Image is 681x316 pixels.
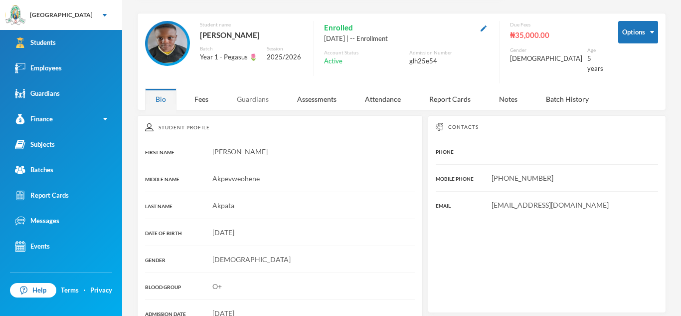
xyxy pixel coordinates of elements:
[436,149,454,155] span: PHONE
[15,190,69,201] div: Report Cards
[200,28,304,41] div: [PERSON_NAME]
[324,21,353,34] span: Enrolled
[492,174,553,182] span: [PHONE_NUMBER]
[184,88,219,110] div: Fees
[510,46,582,54] div: Gender
[409,56,490,66] div: glh25e54
[226,88,279,110] div: Guardians
[212,147,268,156] span: [PERSON_NAME]
[618,21,658,43] button: Options
[212,228,234,237] span: [DATE]
[478,22,490,33] button: Edit
[354,88,411,110] div: Attendance
[212,282,222,291] span: O+
[90,286,112,296] a: Privacy
[267,52,304,62] div: 2025/2026
[15,88,60,99] div: Guardians
[510,28,603,41] div: ₦35,000.00
[145,88,176,110] div: Bio
[30,10,93,19] div: [GEOGRAPHIC_DATA]
[15,114,53,124] div: Finance
[587,46,603,54] div: Age
[200,52,260,62] div: Year 1 - Pegasus 🌷
[212,255,291,264] span: [DEMOGRAPHIC_DATA]
[148,23,187,63] img: STUDENT
[212,174,260,183] span: Akpevweohene
[489,88,528,110] div: Notes
[5,5,25,25] img: logo
[492,201,609,209] span: [EMAIL_ADDRESS][DOMAIN_NAME]
[267,45,304,52] div: Session
[15,216,59,226] div: Messages
[436,123,658,131] div: Contacts
[324,56,342,66] span: Active
[15,139,55,150] div: Subjects
[15,165,53,175] div: Batches
[212,201,234,210] span: Akpata
[200,21,304,28] div: Student name
[510,21,603,28] div: Due Fees
[409,49,490,56] div: Admission Number
[419,88,481,110] div: Report Cards
[324,34,490,44] div: [DATE] | -- Enrollment
[510,54,582,64] div: [DEMOGRAPHIC_DATA]
[587,54,603,73] div: 5 years
[10,283,56,298] a: Help
[145,123,415,131] div: Student Profile
[15,241,50,252] div: Events
[15,63,62,73] div: Employees
[287,88,347,110] div: Assessments
[15,37,56,48] div: Students
[61,286,79,296] a: Terms
[535,88,599,110] div: Batch History
[84,286,86,296] div: ·
[324,49,404,56] div: Account Status
[200,45,260,52] div: Batch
